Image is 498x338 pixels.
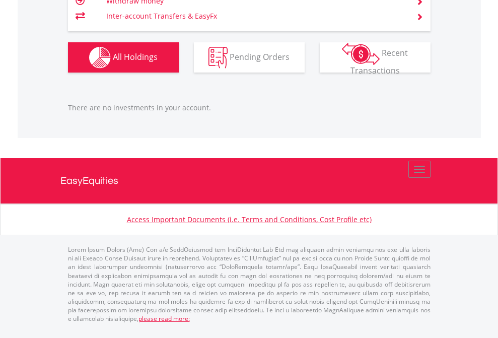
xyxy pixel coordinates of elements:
[208,47,228,69] img: pending_instructions-wht.png
[68,103,431,113] p: There are no investments in your account.
[127,215,372,224] a: Access Important Documents (i.e. Terms and Conditions, Cost Profile etc)
[68,245,431,323] p: Lorem Ipsum Dolors (Ame) Con a/e SeddOeiusmod tem InciDiduntut Lab Etd mag aliquaen admin veniamq...
[320,42,431,73] button: Recent Transactions
[106,9,404,24] td: Inter-account Transfers & EasyFx
[113,51,158,62] span: All Holdings
[138,314,190,323] a: please read more:
[194,42,305,73] button: Pending Orders
[68,42,179,73] button: All Holdings
[230,51,290,62] span: Pending Orders
[89,47,111,69] img: holdings-wht.png
[342,43,380,65] img: transactions-zar-wht.png
[60,158,438,204] a: EasyEquities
